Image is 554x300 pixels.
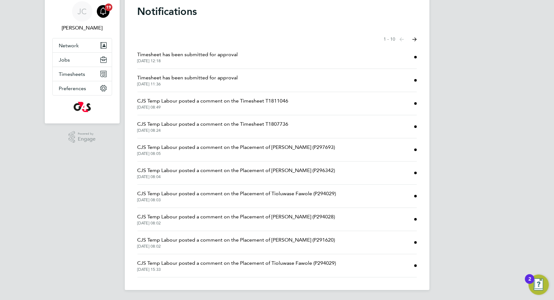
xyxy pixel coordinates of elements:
span: Powered by [78,131,96,137]
a: CJS Temp Labour posted a comment on the Placement of [PERSON_NAME] (P294028)[DATE] 08:02 [137,213,335,226]
h1: Notifications [137,5,417,18]
span: CJS Temp Labour posted a comment on the Timesheet T1807736 [137,120,289,128]
a: CJS Temp Labour posted a comment on the Placement of [PERSON_NAME] (P291620)[DATE] 08:02 [137,236,335,249]
a: CJS Temp Labour posted a comment on the Placement of [PERSON_NAME] (P297693)[DATE] 08:05 [137,143,335,156]
span: CJS Temp Labour posted a comment on the Placement of Tioluwase Fawole (P294029) [137,259,336,267]
span: [DATE] 15:33 [137,267,336,272]
button: Open Resource Center, 2 new notifications [529,275,549,295]
span: Timesheet has been submitted for approval [137,74,238,82]
button: Network [53,38,112,52]
span: [DATE] 08:02 [137,221,335,226]
a: Powered byEngage [69,131,96,143]
span: CJS Temp Labour posted a comment on the Placement of [PERSON_NAME] (P291620) [137,236,335,244]
span: Timesheet has been submitted for approval [137,51,238,58]
span: [DATE] 11:36 [137,82,238,87]
span: [DATE] 08:24 [137,128,289,133]
a: Timesheet has been submitted for approval[DATE] 12:18 [137,51,238,63]
span: [DATE] 12:18 [137,58,238,63]
span: Jobs [59,57,70,63]
a: CJS Temp Labour posted a comment on the Placement of Tioluwase Fawole (P294029)[DATE] 08:03 [137,190,336,203]
span: 19 [105,3,112,11]
span: CJS Temp Labour posted a comment on the Placement of Tioluwase Fawole (P294029) [137,190,336,197]
button: Timesheets [53,67,112,81]
a: JC[PERSON_NAME] [52,1,112,32]
button: Jobs [53,53,112,67]
span: CJS Temp Labour posted a comment on the Timesheet T1811046 [137,97,289,105]
span: CJS Temp Labour posted a comment on the Placement of [PERSON_NAME] (P294028) [137,213,335,221]
nav: Select page of notifications list [384,33,417,46]
img: g4s-logo-retina.png [74,102,91,112]
span: [DATE] 08:03 [137,197,336,203]
a: CJS Temp Labour posted a comment on the Timesheet T1807736[DATE] 08:24 [137,120,289,133]
a: 19 [97,1,110,22]
span: [DATE] 08:49 [137,105,289,110]
a: CJS Temp Labour posted a comment on the Timesheet T1811046[DATE] 08:49 [137,97,289,110]
span: JC [77,7,87,16]
a: CJS Temp Labour posted a comment on the Placement of Tioluwase Fawole (P294029)[DATE] 15:33 [137,259,336,272]
span: CJS Temp Labour posted a comment on the Placement of [PERSON_NAME] (P296342) [137,167,335,174]
button: Preferences [53,81,112,95]
span: 1 - 10 [384,36,396,43]
span: CJS Temp Labour posted a comment on the Placement of [PERSON_NAME] (P297693) [137,143,335,151]
a: Go to home page [52,102,112,112]
span: Network [59,43,79,49]
span: [DATE] 08:04 [137,174,335,179]
span: Julie Coleshill [52,24,112,32]
span: Preferences [59,85,86,91]
span: [DATE] 08:05 [137,151,335,156]
span: Timesheets [59,71,85,77]
a: CJS Temp Labour posted a comment on the Placement of [PERSON_NAME] (P296342)[DATE] 08:04 [137,167,335,179]
div: 2 [528,279,531,287]
span: [DATE] 08:02 [137,244,335,249]
a: Timesheet has been submitted for approval[DATE] 11:36 [137,74,238,87]
span: Engage [78,137,96,142]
